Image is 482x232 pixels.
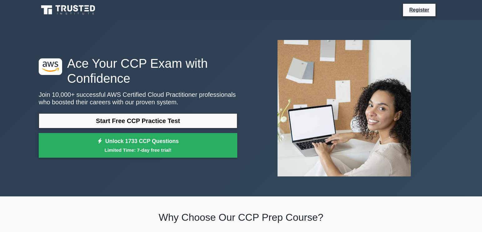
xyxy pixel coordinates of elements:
[39,113,237,128] a: Start Free CCP Practice Test
[47,146,229,154] small: Limited Time: 7-day free trial!
[39,133,237,158] a: Unlock 1733 CCP QuestionsLimited Time: 7-day free trial!
[39,91,237,106] p: Join 10,000+ successful AWS Certified Cloud Practitioner professionals who boosted their careers ...
[39,56,237,86] h1: Ace Your CCP Exam with Confidence
[39,211,443,223] h2: Why Choose Our CCP Prep Course?
[406,6,433,14] a: Register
